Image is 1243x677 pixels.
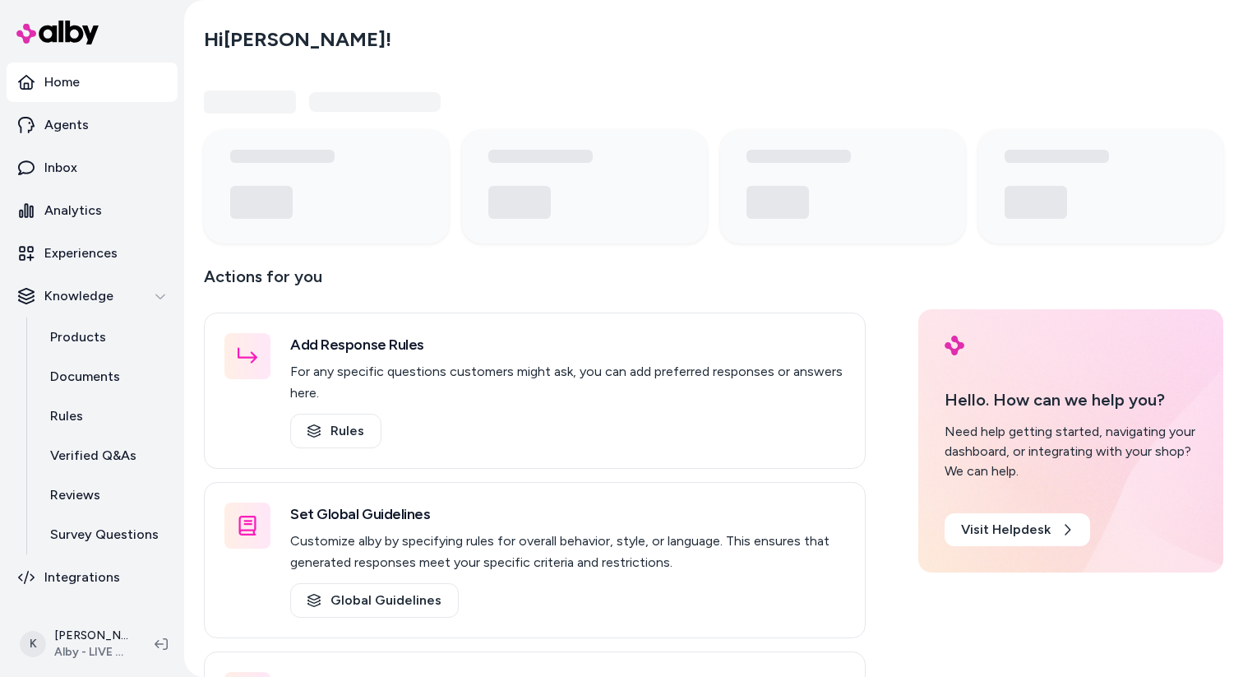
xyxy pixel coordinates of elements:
h3: Set Global Guidelines [290,503,845,526]
p: Rules [50,406,83,426]
h3: Add Response Rules [290,333,845,356]
p: Survey Questions [50,525,159,545]
button: K[PERSON_NAME]Alby - LIVE on [DOMAIN_NAME] [10,618,141,670]
a: Visit Helpdesk [945,513,1090,546]
p: Home [44,72,80,92]
div: Need help getting started, navigating your dashboard, or integrating with your shop? We can help. [945,422,1197,481]
p: Documents [50,367,120,387]
p: Agents [44,115,89,135]
a: Experiences [7,234,178,273]
button: Knowledge [7,276,178,316]
p: Hello. How can we help you? [945,387,1197,412]
a: Global Guidelines [290,583,459,618]
p: Customize alby by specifying rules for overall behavior, style, or language. This ensures that ge... [290,531,845,573]
h2: Hi [PERSON_NAME] ! [204,27,391,52]
p: Inbox [44,158,77,178]
a: Verified Q&As [34,436,178,475]
a: Products [34,318,178,357]
p: Analytics [44,201,102,220]
p: Reviews [50,485,100,505]
a: Reviews [34,475,178,515]
a: Documents [34,357,178,396]
a: Rules [34,396,178,436]
p: Experiences [44,243,118,263]
p: Verified Q&As [50,446,136,466]
img: alby Logo [16,21,99,44]
img: alby Logo [945,336,964,355]
span: Alby - LIVE on [DOMAIN_NAME] [54,644,128,661]
a: Inbox [7,148,178,188]
p: Products [50,327,106,347]
a: Integrations [7,558,178,597]
a: Home [7,63,178,102]
span: K [20,631,46,657]
p: For any specific questions customers might ask, you can add preferred responses or answers here. [290,361,845,404]
a: Agents [7,105,178,145]
a: Survey Questions [34,515,178,554]
p: Actions for you [204,263,866,303]
a: Analytics [7,191,178,230]
p: [PERSON_NAME] [54,628,128,644]
p: Knowledge [44,286,113,306]
a: Rules [290,414,381,448]
p: Integrations [44,568,120,587]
